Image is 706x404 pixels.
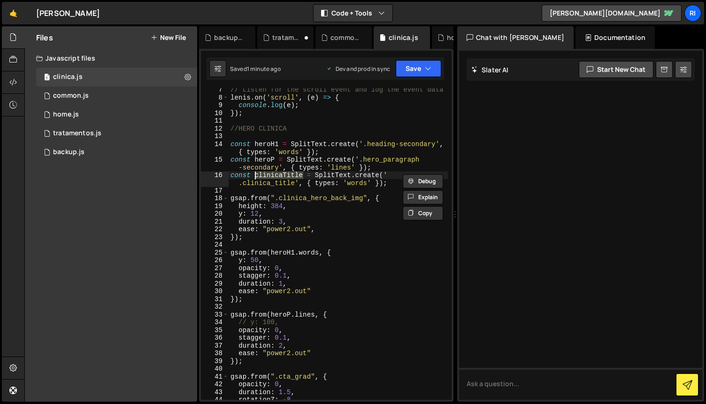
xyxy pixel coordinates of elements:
[201,225,229,233] div: 22
[201,388,229,396] div: 43
[201,326,229,334] div: 35
[542,5,682,22] a: [PERSON_NAME][DOMAIN_NAME]
[151,34,186,41] button: New File
[53,73,83,81] div: clinica.js
[201,357,229,365] div: 39
[201,272,229,280] div: 28
[25,49,197,68] div: Javascript files
[44,74,50,82] span: 1
[36,105,197,124] div: 12452/30174.js
[53,129,101,138] div: tratamentos.js
[201,319,229,326] div: 34
[330,33,361,42] div: common.js
[36,68,197,86] div: clinica.js
[201,187,229,195] div: 17
[53,110,79,119] div: home.js
[214,33,244,42] div: backup.js
[403,206,443,220] button: Copy
[36,8,100,19] div: [PERSON_NAME]
[201,249,229,257] div: 25
[201,117,229,125] div: 11
[447,33,477,42] div: homepage_salvato.js
[36,86,197,105] div: 12452/42847.js
[201,218,229,226] div: 21
[272,33,302,42] div: tratamentos.js
[201,233,229,241] div: 23
[201,373,229,381] div: 41
[201,194,229,202] div: 18
[389,33,418,42] div: clinica.js
[314,5,392,22] button: Code + Tools
[201,94,229,102] div: 8
[201,140,229,156] div: 14
[326,65,390,73] div: Dev and prod in sync
[201,295,229,303] div: 31
[201,303,229,311] div: 32
[201,334,229,342] div: 36
[403,174,443,188] button: Debug
[201,264,229,272] div: 27
[201,342,229,350] div: 37
[201,241,229,249] div: 24
[201,202,229,210] div: 19
[403,190,443,204] button: Explain
[201,125,229,133] div: 12
[201,280,229,288] div: 29
[201,287,229,295] div: 30
[36,32,53,43] h2: Files
[201,210,229,218] div: 20
[230,65,281,73] div: Saved
[201,365,229,373] div: 40
[201,396,229,404] div: 44
[457,26,574,49] div: Chat with [PERSON_NAME]
[36,124,197,143] div: tratamentos.js
[579,61,653,78] button: Start new chat
[201,86,229,94] div: 7
[201,156,229,171] div: 15
[201,350,229,357] div: 38
[684,5,701,22] a: Ri
[53,92,89,100] div: common.js
[53,148,84,156] div: backup.js
[201,381,229,388] div: 42
[36,143,197,162] div: 12452/42849.js
[2,2,25,24] a: 🤙
[201,109,229,117] div: 10
[201,101,229,109] div: 9
[396,60,441,77] button: Save
[247,65,281,73] div: 1 minute ago
[201,171,229,187] div: 16
[201,256,229,264] div: 26
[471,65,509,74] h2: Slater AI
[201,311,229,319] div: 33
[201,132,229,140] div: 13
[576,26,655,49] div: Documentation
